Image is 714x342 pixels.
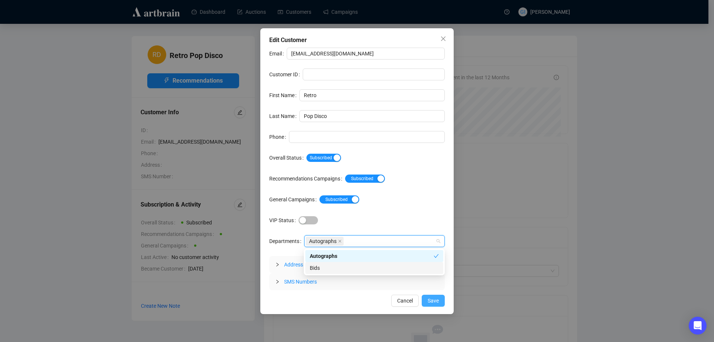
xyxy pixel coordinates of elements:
[289,131,445,143] input: Phone
[299,89,445,101] input: First Name
[269,214,299,226] label: VIP Status
[305,250,443,262] div: Autographs
[284,262,303,268] span: Address
[397,297,413,305] span: Cancel
[287,48,445,60] input: Email
[275,279,280,284] span: collapsed
[428,297,439,305] span: Save
[269,48,287,60] label: Email
[345,237,347,246] input: Departments
[269,131,289,143] label: Phone
[299,216,318,224] button: VIP Status
[437,33,449,45] button: Close
[310,252,434,260] div: Autographs
[269,173,345,185] label: Recommendations Campaigns
[305,262,443,274] div: Bids
[345,175,385,183] button: Recommendations Campaigns
[269,273,445,290] div: SMS Numbers
[319,195,359,204] button: General Campaigns
[269,89,299,101] label: First Name
[440,36,446,42] span: close
[689,317,707,335] div: Open Intercom Messenger
[269,36,445,45] div: Edit Customer
[434,253,439,259] span: check
[306,237,344,246] span: Autographs
[269,152,306,164] label: Overall Status
[269,235,304,247] label: Departments
[391,295,419,307] button: Cancel
[310,264,439,272] div: Bids
[422,295,445,307] button: Save
[338,239,342,243] span: close
[269,256,445,273] div: Address
[309,237,337,245] span: Autographs
[306,154,341,162] button: Overall Status
[269,110,299,122] label: Last Name
[303,68,445,80] input: Customer ID
[275,262,280,267] span: collapsed
[269,194,319,205] label: General Campaigns
[299,110,445,122] input: Last Name
[269,68,303,80] label: Customer ID
[284,279,317,285] span: SMS Numbers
